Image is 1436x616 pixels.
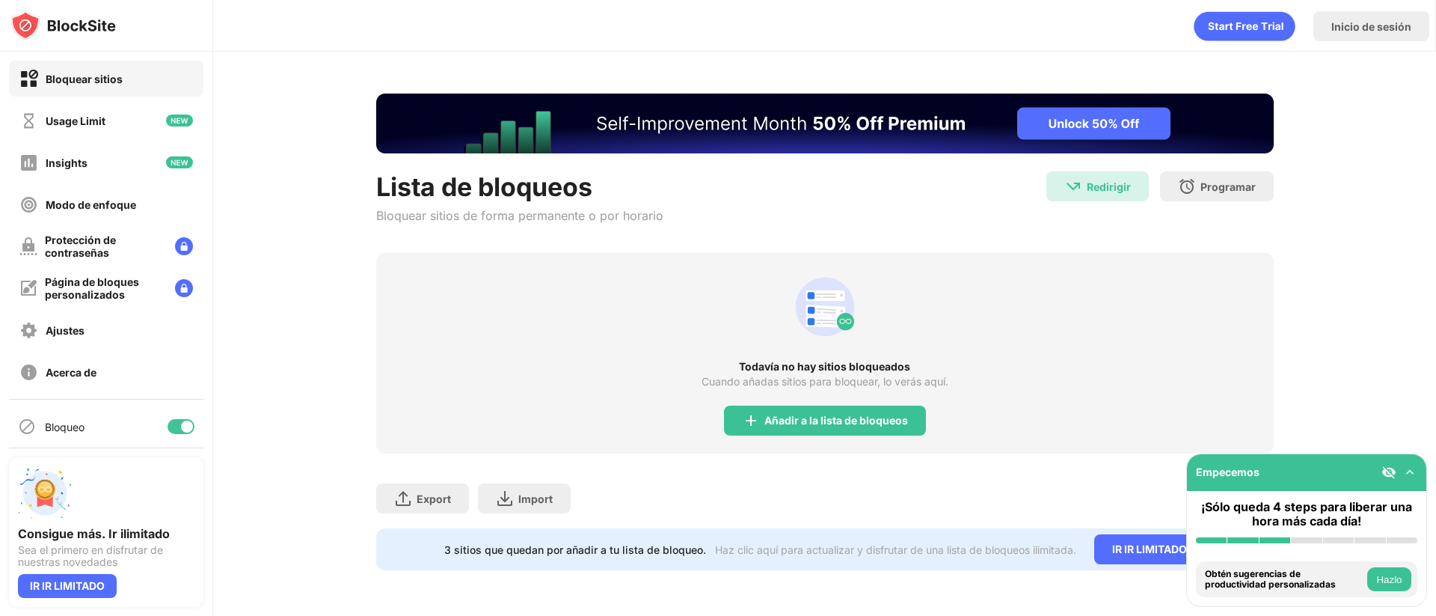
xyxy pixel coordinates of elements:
img: push-unlimited.svg [18,466,72,520]
img: logo-blocksite.svg [10,10,116,40]
div: Bloquear sitios de forma permanente o por horario [376,208,663,223]
div: Inicio de sesión [1331,20,1411,33]
img: lock-menu.svg [175,237,193,255]
div: Modo de enfoque [46,198,136,211]
div: Sea el primero en disfrutar de nuestras novedades [18,544,194,568]
img: customize-block-page-off.svg [19,279,37,297]
div: Export [417,493,451,505]
div: Bloqueo [45,421,85,433]
div: Empecemos [1196,466,1259,478]
div: Obtén sugerencias de productividad personalizadas [1205,569,1363,591]
div: Cuando añadas sitios para bloquear, lo verás aquí. [702,376,948,388]
img: new-icon.svg [166,156,193,168]
div: Lista de bloqueos [376,171,663,202]
img: block-on.svg [19,70,38,88]
div: Haz clic aquí para actualizar y disfrutar de una lista de bloqueos ilimitada. [715,543,1076,556]
div: Protección de contraseñas [45,234,163,259]
img: new-icon.svg [166,115,193,126]
img: about-off.svg [19,363,38,382]
div: animation [1194,11,1295,41]
div: ¡Sólo queda 4 steps para liberar una hora más cada día! [1196,500,1417,528]
div: Redirigir [1087,180,1131,193]
div: Página de bloques personalizados [45,275,163,301]
div: Ajustes [46,324,85,337]
div: 3 sitios que quedan por añadir a tu lista de bloqueo. [444,543,706,556]
div: Bloquear sitios [46,73,123,85]
div: Añadir a la lista de bloqueos [764,415,908,427]
div: IR IR LIMITADO [18,574,117,598]
img: password-protection-off.svg [19,237,37,255]
img: lock-menu.svg [175,279,193,297]
img: eye-not-visible.svg [1381,465,1396,480]
div: Import [518,493,553,505]
img: blocking-icon.svg [18,418,36,436]
img: omni-setup-toggle.svg [1402,465,1417,480]
img: insights-off.svg [19,153,38,172]
div: Insights [46,156,88,169]
div: Programar [1200,180,1256,193]
div: IR IR LIMITADO [1094,534,1205,564]
div: Acerca de [46,366,96,379]
iframe: Banner [376,94,1274,153]
div: Consigue más. Ir ilimitado [18,526,194,541]
div: Usage Limit [46,115,105,127]
div: Todavía no hay sitios bloqueados [376,361,1274,373]
button: Hazlo [1367,567,1411,591]
img: focus-off.svg [19,195,38,214]
img: time-usage-off.svg [19,112,38,130]
img: settings-off.svg [19,321,38,340]
div: animation [789,271,861,343]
